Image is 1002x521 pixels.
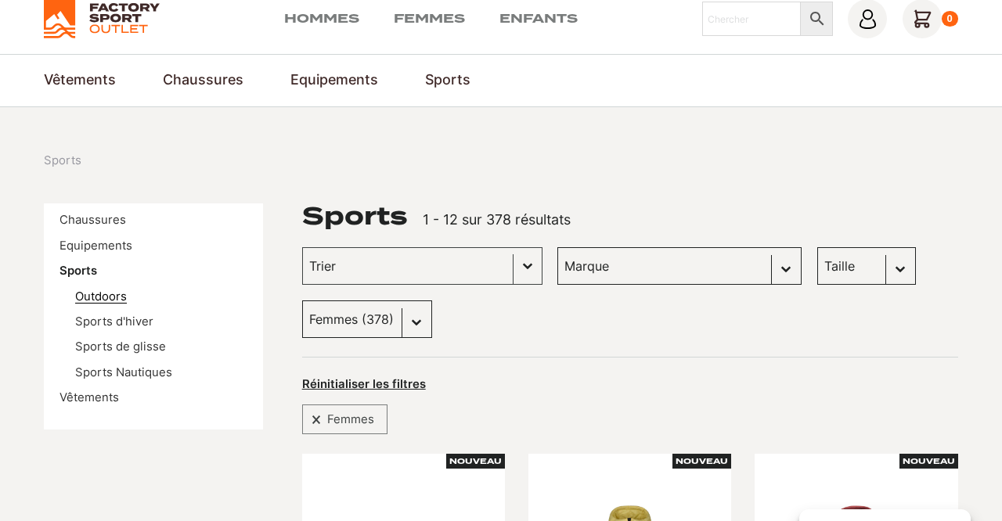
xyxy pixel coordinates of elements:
a: Femmes [394,9,465,28]
div: Femmes [302,404,387,434]
a: Vêtements [44,70,116,91]
a: Equipements [59,239,132,253]
button: Réinitialiser les filtres [302,376,426,392]
span: Femmes [321,409,380,429]
a: Outdoors [75,289,127,304]
nav: breadcrumbs [44,152,81,169]
a: Sports [59,264,97,278]
a: Chaussures [163,70,243,91]
button: Basculer la liste [514,248,542,284]
a: Sports de glisse [75,340,166,354]
a: Hommes [284,9,359,28]
a: Vêtements [59,390,119,404]
input: Trier [309,256,506,276]
span: 1 - 12 sur 378 résultats [423,211,571,228]
a: Chaussures [59,213,126,227]
a: Sports Nautiques [75,365,172,379]
div: 0 [942,11,958,27]
a: Equipements [290,70,378,91]
a: Sports d'hiver [75,314,153,329]
span: Sports [44,152,81,169]
a: Sports [425,70,470,91]
input: Chercher [702,2,801,36]
a: Enfants [499,9,578,28]
h1: Sports [302,203,408,228]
